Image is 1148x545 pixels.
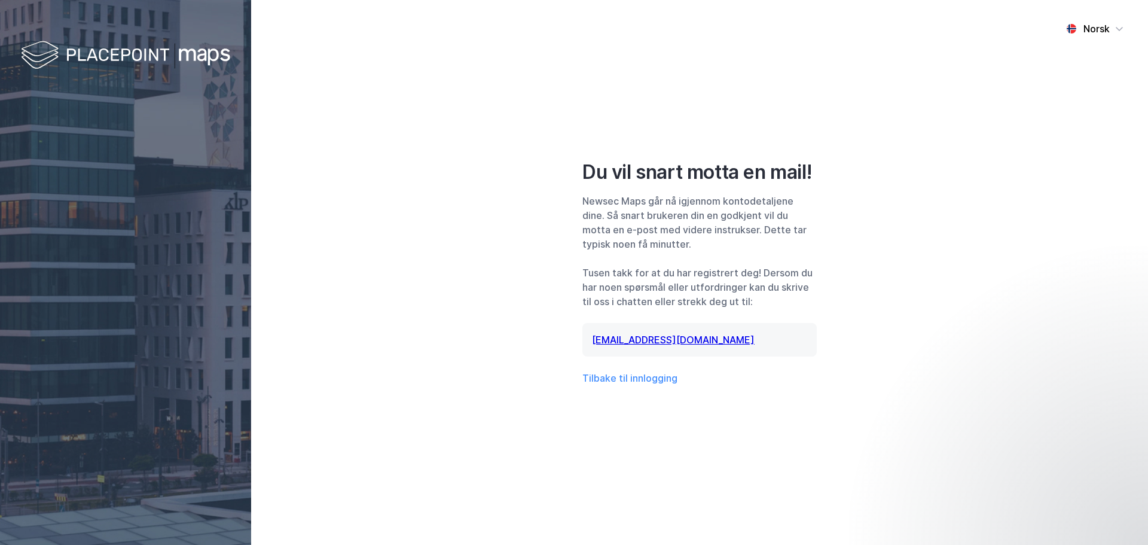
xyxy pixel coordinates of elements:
a: [EMAIL_ADDRESS][DOMAIN_NAME] [592,334,755,346]
div: Tusen takk for at du har registrert deg! Dersom du har noen spørsmål eller utfordringer kan du sk... [582,266,817,309]
img: logo-white.f07954bde2210d2a523dddb988cd2aa7.svg [21,38,230,74]
button: Tilbake til innlogging [582,371,677,385]
div: Newsec Maps går nå igjennom kontodetaljene dine. Så snart brukeren din en godkjent vil du motta e... [582,194,817,251]
div: Norsk [1083,22,1110,36]
div: Du vil snart motta en mail! [582,160,817,184]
